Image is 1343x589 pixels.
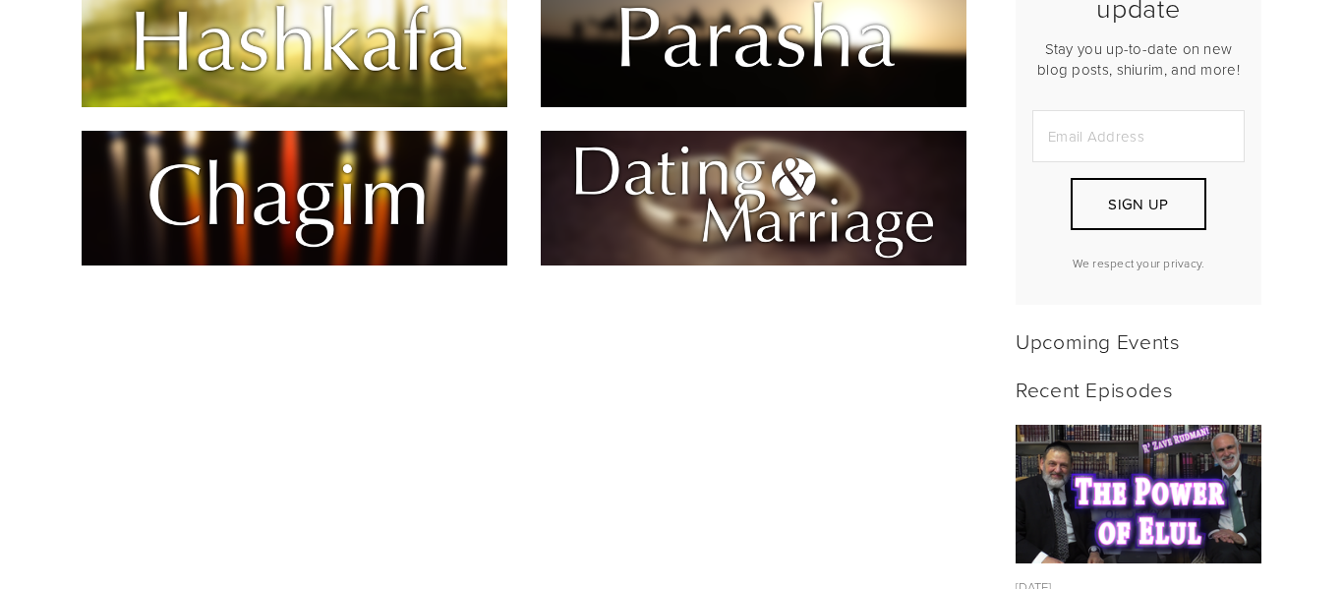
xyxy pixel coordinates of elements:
span: Sign Up [1108,194,1168,214]
h2: Upcoming Events [1016,328,1261,353]
a: The Power of Elul (Ep. 295) [1016,425,1261,563]
p: We respect your privacy. [1032,255,1245,271]
p: Stay you up-to-date on new blog posts, shiurim, and more! [1032,38,1245,80]
input: Email Address [1032,110,1245,162]
button: Sign Up [1071,178,1206,230]
h2: Recent Episodes [1016,377,1261,401]
img: The Power of Elul (Ep. 295) [1016,425,1262,563]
